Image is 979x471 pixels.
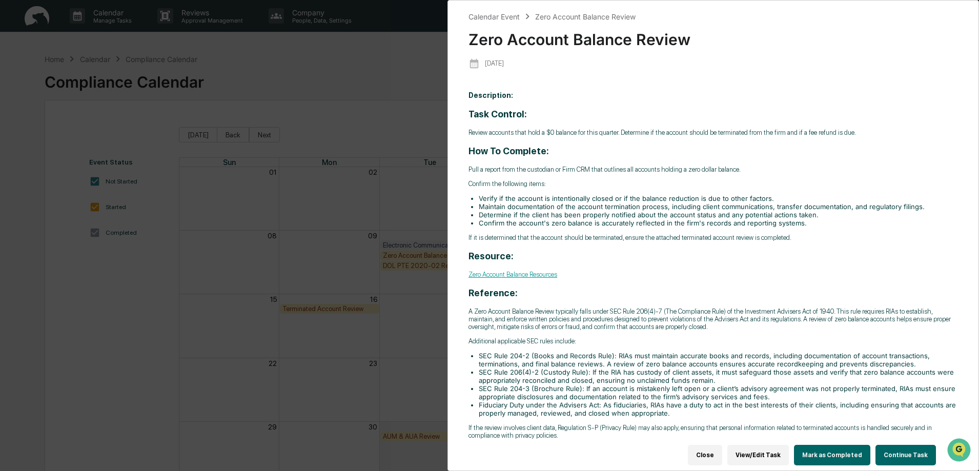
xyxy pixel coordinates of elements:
li: Verify if the account is intentionally closed or if the balance reduction is due to other factors. [479,194,958,202]
li: Maintain documentation of the account termination process, including client communications, trans... [479,202,958,211]
div: Zero Account Balance Review [468,22,958,49]
span: Data Lookup [21,149,65,159]
p: Pull a report from the custodian or Firm CRM that outlines all accounts holding a zero dollar bal... [468,166,958,173]
b: Description: [468,91,513,99]
a: 🗄️Attestations [70,125,131,144]
strong: Resource: [468,251,514,261]
div: 🔎 [10,150,18,158]
span: Pylon [102,174,124,181]
strong: Reference: [468,288,518,298]
a: 🖐️Preclearance [6,125,70,144]
p: If it is determined that the account should be terminated, ensure the attached terminated account... [468,234,958,241]
button: Continue Task [875,445,936,465]
a: Powered byPylon [72,173,124,181]
p: Confirm the following items: [468,180,958,188]
li: SEC Rule 204-2 (Books and Records Rule): RIAs must maintain accurate books and records, including... [479,352,958,368]
span: Attestations [85,129,127,139]
p: How can we help? [10,22,187,38]
p: Additional applicable SEC rules include: [468,337,958,345]
p: A Zero Account Balance Review typically falls under SEC Rule 206(4)-7 (The Compliance Rule) of th... [468,308,958,331]
p: [DATE] [485,59,504,67]
div: Calendar Event [468,12,520,21]
div: 🖐️ [10,130,18,138]
li: Confirm the account's zero balance is accurately reflected in the firm's records and reporting sy... [479,219,958,227]
strong: How To Complete: [468,146,549,156]
li: SEC Rule 204-3 (Brochure Rule): If an account is mistakenly left open or a client’s advisory agre... [479,384,958,401]
img: 1746055101610-c473b297-6a78-478c-a979-82029cc54cd1 [10,78,29,97]
a: 🔎Data Lookup [6,145,69,163]
div: Start new chat [35,78,168,89]
span: Preclearance [21,129,66,139]
button: Close [688,445,722,465]
div: Zero Account Balance Review [535,12,636,21]
li: SEC Rule 206(4)-2 (Custody Rule): If the RIA has custody of client assets, it must safeguard thos... [479,368,958,384]
strong: Task Control: [468,109,527,119]
button: View/Edit Task [727,445,789,465]
div: 🗄️ [74,130,83,138]
li: Fiduciary Duty under the Advisers Act: As fiduciaries, RIAs have a duty to act in the best intere... [479,401,958,417]
button: Mark as Completed [794,445,870,465]
button: Start new chat [174,81,187,94]
li: Determine if the client has been properly notified about the account status and any potential act... [479,211,958,219]
div: We're available if you need us! [35,89,130,97]
iframe: Open customer support [946,437,974,465]
a: Zero Account Balance Resources [468,271,557,278]
p: If the review involves client data, Regulation S-P (Privacy Rule) may also apply, ensuring that p... [468,424,958,439]
p: Review accounts that hold a $0 balance for this quarter. Determine if the account should be termi... [468,129,958,136]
